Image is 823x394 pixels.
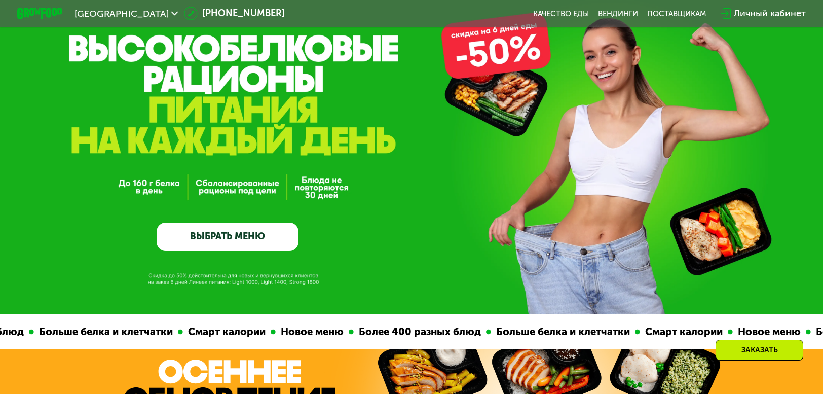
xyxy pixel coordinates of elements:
[733,324,806,340] div: Новое меню
[183,324,271,340] div: Смарт калории
[647,9,706,18] div: поставщикам
[640,324,728,340] div: Смарт калории
[598,9,638,18] a: Вендинги
[184,7,285,20] a: [PHONE_NUMBER]
[533,9,589,18] a: Качество еды
[734,7,806,20] div: Личный кабинет
[354,324,486,340] div: Более 400 разных блюд
[34,324,178,340] div: Больше белка и клетчатки
[157,223,299,251] a: ВЫБРАТЬ МЕНЮ
[74,9,169,18] span: [GEOGRAPHIC_DATA]
[491,324,635,340] div: Больше белка и клетчатки
[716,340,803,361] div: Заказать
[276,324,349,340] div: Новое меню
